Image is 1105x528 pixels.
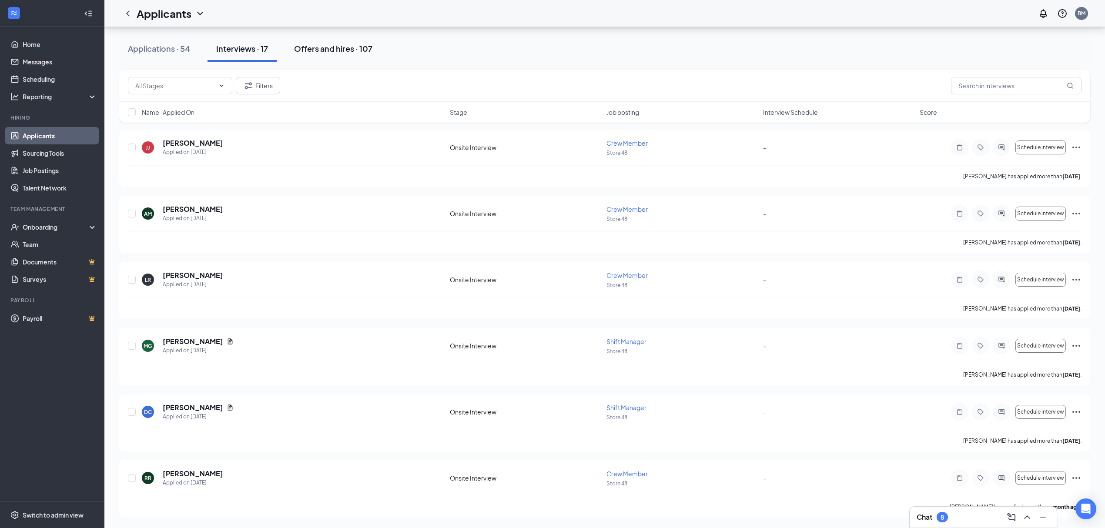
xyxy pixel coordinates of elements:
[163,337,223,346] h5: [PERSON_NAME]
[1038,8,1048,19] svg: Notifications
[963,173,1082,180] p: [PERSON_NAME] has applied more than .
[142,108,194,117] span: Name · Applied On
[1005,510,1018,524] button: ComposeMessage
[23,70,97,88] a: Scheduling
[23,511,84,519] div: Switch to admin view
[23,36,97,53] a: Home
[163,138,223,148] h5: [PERSON_NAME]
[954,408,965,415] svg: Note
[137,6,191,21] h1: Applicants
[23,271,97,288] a: SurveysCrown
[954,276,965,283] svg: Note
[1017,211,1064,217] span: Schedule interview
[227,338,234,345] svg: Document
[294,43,372,54] div: Offers and hires · 107
[763,144,766,151] span: -
[1062,305,1080,312] b: [DATE]
[163,469,223,478] h5: [PERSON_NAME]
[975,342,986,349] svg: Tag
[975,144,986,151] svg: Tag
[1071,473,1082,483] svg: Ellipses
[954,210,965,217] svg: Note
[145,276,151,284] div: LR
[954,342,965,349] svg: Note
[450,209,601,218] div: Onsite Interview
[941,514,944,521] div: 8
[243,80,254,91] svg: Filter
[144,475,151,482] div: RR
[450,474,601,482] div: Onsite Interview
[763,408,766,416] span: -
[163,280,223,289] div: Applied on [DATE]
[135,81,214,90] input: All Stages
[1062,173,1080,180] b: [DATE]
[10,92,19,101] svg: Analysis
[917,512,932,522] h3: Chat
[996,276,1007,283] svg: ActiveChat
[963,305,1082,312] p: [PERSON_NAME] has applied more than .
[123,8,133,19] svg: ChevronLeft
[996,144,1007,151] svg: ActiveChat
[954,475,965,481] svg: Note
[218,82,225,89] svg: ChevronDown
[1015,273,1066,287] button: Schedule interview
[450,143,601,152] div: Onsite Interview
[163,412,234,421] div: Applied on [DATE]
[1078,10,1085,17] div: BM
[10,297,95,304] div: Payroll
[1067,82,1074,89] svg: MagnifyingGlass
[1015,207,1066,221] button: Schedule interview
[227,404,234,411] svg: Document
[144,408,152,416] div: DC
[763,108,818,117] span: Interview Schedule
[23,127,97,144] a: Applicants
[450,108,467,117] span: Stage
[163,346,234,355] div: Applied on [DATE]
[1062,239,1080,246] b: [DATE]
[1062,438,1080,444] b: [DATE]
[84,9,93,18] svg: Collapse
[128,43,190,54] div: Applications · 54
[10,223,19,231] svg: UserCheck
[1015,405,1066,419] button: Schedule interview
[975,210,986,217] svg: Tag
[963,437,1082,444] p: [PERSON_NAME] has applied more than .
[606,480,758,487] p: Store 48
[996,342,1007,349] svg: ActiveChat
[1062,371,1080,378] b: [DATE]
[606,338,646,345] span: Shift Manager
[10,114,95,121] div: Hiring
[1015,140,1066,154] button: Schedule interview
[763,276,766,284] span: -
[146,144,150,151] div: JJ
[920,108,937,117] span: Score
[163,214,223,223] div: Applied on [DATE]
[606,470,648,478] span: Crew Member
[606,205,648,213] span: Crew Member
[1017,409,1064,415] span: Schedule interview
[450,408,601,416] div: Onsite Interview
[975,475,986,481] svg: Tag
[10,511,19,519] svg: Settings
[144,210,152,217] div: AM
[23,236,97,253] a: Team
[954,144,965,151] svg: Note
[23,92,97,101] div: Reporting
[1049,504,1080,510] b: a month ago
[606,348,758,355] p: Store 48
[1017,144,1064,150] span: Schedule interview
[1015,471,1066,485] button: Schedule interview
[1038,512,1048,522] svg: Minimize
[23,179,97,197] a: Talent Network
[606,149,758,157] p: Store 48
[1017,343,1064,349] span: Schedule interview
[606,108,639,117] span: Job posting
[1071,341,1082,351] svg: Ellipses
[1071,142,1082,153] svg: Ellipses
[236,77,280,94] button: Filter Filters
[1015,339,1066,353] button: Schedule interview
[1075,498,1096,519] div: Open Intercom Messenger
[450,341,601,350] div: Onsite Interview
[23,253,97,271] a: DocumentsCrown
